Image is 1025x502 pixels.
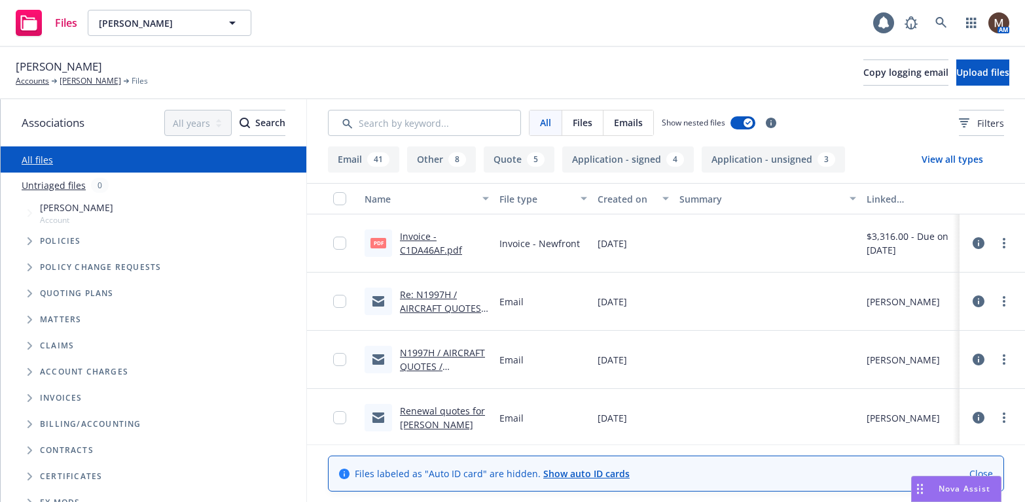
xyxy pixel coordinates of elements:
div: 5 [527,152,545,167]
button: Application - signed [562,146,694,173]
a: more [996,410,1012,426]
span: Invoice - Newfront [499,237,580,250]
span: [PERSON_NAME] [99,16,212,30]
a: Switch app [958,10,984,36]
a: more [996,235,1012,251]
div: [PERSON_NAME] [867,353,940,367]
span: Email [499,295,524,309]
span: [PERSON_NAME] [16,58,102,75]
div: Search [240,110,285,135]
div: 4 [666,152,684,167]
a: Show auto ID cards [543,467,630,480]
a: Re: N1997H / AIRCRAFT QUOTES / [PERSON_NAME] / [DATE] [400,288,487,342]
span: Files [573,116,592,129]
a: [PERSON_NAME] [60,75,121,87]
a: Files [10,5,82,41]
button: Application - unsigned [702,146,845,173]
button: File type [494,183,592,214]
div: Tree Example [1,198,306,411]
span: [DATE] [598,353,627,367]
a: N1997H / AIRCRAFT QUOTES / [PERSON_NAME] / [DATE] [400,346,485,400]
span: Contracts [40,446,94,454]
button: Created on [592,183,674,214]
button: Upload files [956,59,1009,86]
span: Files labeled as "Auto ID card" are hidden. [355,467,630,480]
a: Invoice - C1DA46AF.pdf [400,230,462,256]
span: pdf [370,238,386,248]
input: Toggle Row Selected [333,295,346,308]
a: Accounts [16,75,49,87]
span: Account [40,214,113,226]
button: Other [407,146,476,173]
button: SearchSearch [240,110,285,136]
div: 0 [91,178,109,193]
span: Matters [40,316,81,324]
a: All files [22,154,53,166]
div: Name [365,192,475,206]
button: Filters [959,110,1004,136]
input: Toggle Row Selected [333,237,346,250]
input: Search by keyword... [328,110,521,136]
span: Billing/Accounting [40,420,141,428]
div: Linked associations [867,192,954,206]
button: Nova Assist [911,476,1001,502]
span: Quoting plans [40,290,114,297]
div: Summary [679,192,842,206]
button: Linked associations [861,183,960,214]
button: [PERSON_NAME] [88,10,251,36]
a: more [996,352,1012,367]
a: Close [969,467,993,480]
span: [PERSON_NAME] [40,201,113,214]
span: Account charges [40,368,128,376]
span: Certificates [40,473,102,480]
div: Drag to move [912,477,928,501]
span: Copy logging email [863,66,948,78]
button: Summary [674,183,861,214]
img: photo [988,12,1009,33]
div: 41 [367,152,389,167]
button: View all types [901,146,1004,173]
input: Toggle Row Selected [333,411,346,424]
button: Copy logging email [863,59,948,86]
span: [DATE] [598,295,627,309]
span: Email [499,411,524,425]
a: Report a Bug [898,10,924,36]
span: Filters [977,116,1004,130]
button: Name [359,183,494,214]
a: Untriaged files [22,178,86,192]
span: Show nested files [662,117,725,128]
span: Emails [614,116,643,129]
span: Claims [40,342,74,350]
span: [DATE] [598,411,627,425]
span: Nova Assist [939,483,990,494]
div: 8 [448,152,466,167]
span: Email [499,353,524,367]
span: Filters [959,116,1004,130]
div: File type [499,192,573,206]
div: [PERSON_NAME] [867,295,940,309]
span: Invoices [40,394,82,402]
span: Upload files [956,66,1009,78]
span: Policies [40,237,81,245]
span: Files [132,75,148,87]
a: Search [928,10,954,36]
span: [DATE] [598,237,627,250]
button: Email [328,146,399,173]
input: Toggle Row Selected [333,353,346,366]
div: Created on [598,192,655,206]
div: [PERSON_NAME] [867,411,940,425]
input: Select all [333,192,346,205]
a: Renewal quotes for [PERSON_NAME] [400,405,485,431]
button: Quote [484,146,554,173]
span: Files [55,18,77,28]
a: more [996,293,1012,309]
span: Associations [22,114,84,131]
div: $3,316.00 - Due on [DATE] [867,229,954,257]
div: 3 [818,152,835,167]
svg: Search [240,118,250,128]
span: Policy change requests [40,263,161,271]
span: All [540,116,551,129]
